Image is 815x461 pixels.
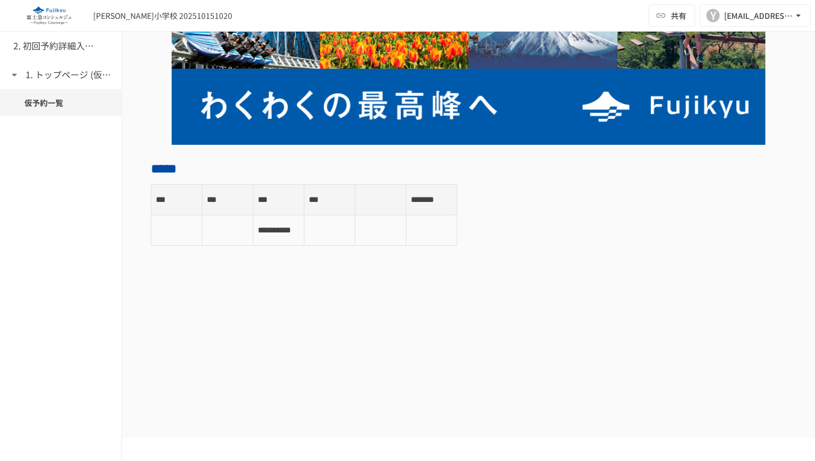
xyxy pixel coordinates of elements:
h6: 1. トップページ (仮予約一覧) [26,68,114,82]
div: Y [706,9,720,22]
span: 共有 [671,9,686,22]
img: eQeGXtYPV2fEKIA3pizDiVdzO5gJTl2ahLbsPaD2E4R [13,7,84,24]
button: Y[EMAIL_ADDRESS][DOMAIN_NAME] [700,4,811,27]
div: [PERSON_NAME]小学校 202510151020 [93,10,232,22]
button: 共有 [649,4,695,27]
h6: 2. 初回予約詳細入力ページ [13,39,102,53]
span: 仮予約一覧 [24,97,97,109]
div: [EMAIL_ADDRESS][DOMAIN_NAME] [724,9,793,23]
